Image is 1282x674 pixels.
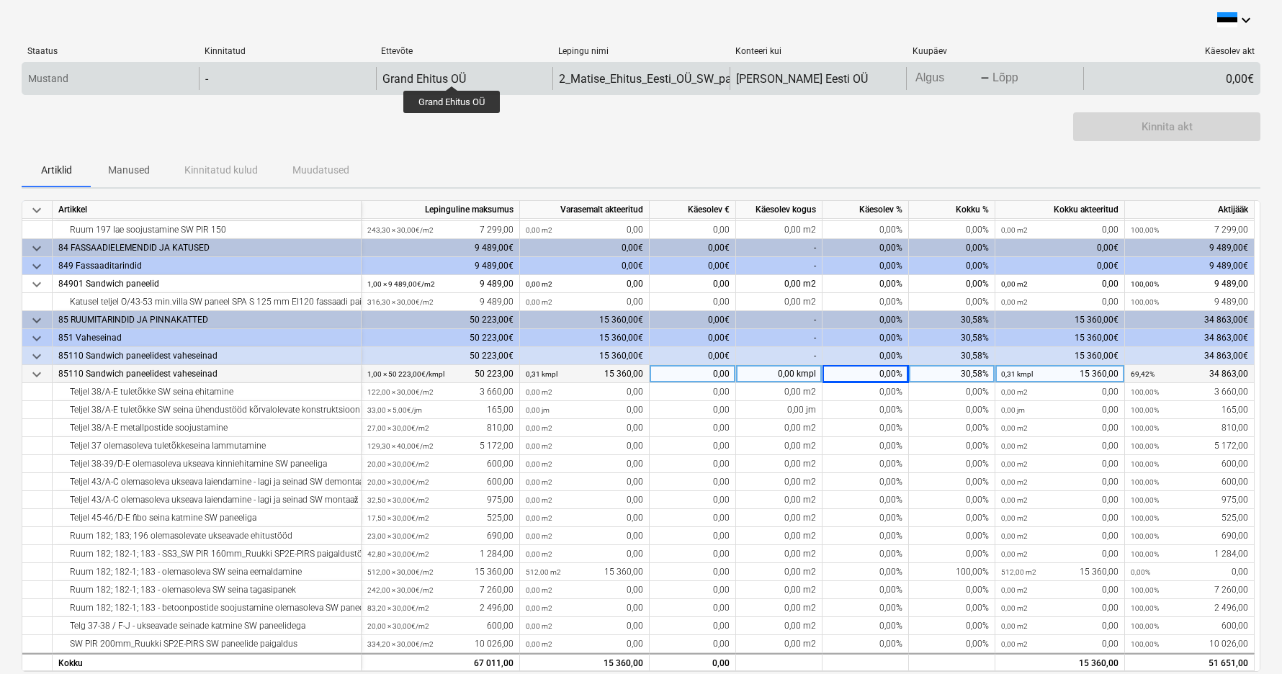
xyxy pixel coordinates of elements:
span: keyboard_arrow_down [28,240,45,257]
small: 100,00% [1131,424,1159,432]
small: 100,00% [1131,388,1159,396]
div: 0,00 m2 [736,527,822,545]
div: 0,00% [909,419,995,437]
small: 0,00 m2 [1001,496,1028,504]
div: Ettevõte [381,46,547,56]
div: 0,00 [1001,545,1119,563]
div: 0,00% [822,329,909,347]
div: 15 360,00 [995,653,1125,671]
small: 0,00 m2 [526,442,552,450]
div: 15 360,00 [367,563,514,581]
small: 0,00 m2 [526,388,552,396]
small: 0,00 m2 [1001,460,1028,468]
div: 0,00% [909,545,995,563]
div: 851 Vaheseinad [58,329,355,347]
small: 0,00 m2 [1001,442,1028,450]
div: 690,00 [1131,527,1248,545]
div: 0,00% [822,239,909,257]
small: 20,00 × 30,00€ / m2 [367,460,429,468]
div: 7 299,00 [367,221,514,239]
div: 810,00 [1131,419,1248,437]
div: 690,00 [367,527,514,545]
div: 0,00 [650,563,736,581]
div: 34 863,00 [1131,365,1248,383]
div: 7 260,00 [1131,581,1248,599]
div: 9 489,00 [1131,275,1248,293]
div: 34 863,00€ [1125,311,1255,329]
div: 0,00% [822,617,909,635]
small: 100,00% [1131,460,1159,468]
div: 0,00% [822,275,909,293]
small: 0,00 m2 [526,532,552,540]
small: 122,00 × 30,00€ / m2 [367,388,434,396]
div: 0,00 [1001,527,1119,545]
small: 100,00% [1131,532,1159,540]
input: Lõpp [990,68,1057,89]
div: - [736,329,822,347]
div: 0,00€ [995,239,1125,257]
small: 512,00 × 30,00€ / m2 [367,568,434,576]
div: Teljel 37 olemasoleva tuletõkkeseina lammutamine [58,437,355,455]
div: 50 223,00€ [362,347,520,365]
div: 0,00 m2 [736,545,822,563]
div: Teljel 38/A-E tuletõkke SW seina ehitamine [58,383,355,401]
div: 0,00% [822,509,909,527]
div: 525,00 [1131,509,1248,527]
div: 0,00 m2 [736,563,822,581]
div: 0,00 [1001,473,1119,491]
span: keyboard_arrow_down [28,330,45,347]
div: 0,00% [822,455,909,473]
small: 0,00 m2 [526,514,552,522]
span: keyboard_arrow_down [28,366,45,383]
small: 33,00 × 5,00€ / jm [367,406,422,414]
div: 7 260,00 [367,581,514,599]
div: 0,00 [1001,509,1119,527]
div: 0,00 m2 [736,275,822,293]
small: 316,30 × 30,00€ / m2 [367,298,434,306]
div: Lepinguline maksumus [362,201,520,219]
div: Kuupäev [913,46,1078,56]
small: 100,00% [1131,280,1159,288]
div: Varasemalt akteeritud [520,201,650,219]
div: 0,00 [1001,491,1119,509]
div: 0,00% [822,635,909,653]
div: 0,00% [822,491,909,509]
small: 17,50 × 30,00€ / m2 [367,514,429,522]
div: 5 172,00 [367,437,514,455]
div: Teljel 43/A-C olemasoleva ukseava laiendamine - lagi ja seinad SW demontaaž [58,473,355,491]
small: 1,00 × 50 223,00€ / kmpl [367,370,444,378]
div: 0,00% [909,239,995,257]
div: 0,00 [526,401,643,419]
div: Grand Ehitus OÜ [382,72,466,86]
div: 0,00% [822,347,909,365]
div: 0,00% [909,473,995,491]
small: 0,00 m2 [526,280,552,288]
small: 0,00 m2 [1001,550,1028,558]
div: - [980,74,990,83]
div: 0,00€ [650,329,736,347]
small: 129,30 × 40,00€ / m2 [367,442,434,450]
div: 5 172,00 [1131,437,1248,455]
div: 15 360,00€ [520,347,650,365]
div: 165,00 [1131,401,1248,419]
div: 1 284,00 [367,545,514,563]
small: 0,00 m2 [1001,226,1028,234]
div: 0,00 [650,473,736,491]
div: Käesolev € [650,201,736,219]
div: Katusel teljel O/43-53 min.villa SW paneel SPA S 125 mm EI120 fassaadi paigaldus [58,293,355,311]
small: 0,00 m2 [526,226,552,234]
small: 0,00 jm [1001,406,1025,414]
div: 0,00 [1001,401,1119,419]
div: Teljel 43/A-C olemasoleva ukseava laiendamine - lagi ja seinad SW montaaž [58,491,355,509]
small: 23,00 × 30,00€ / m2 [367,532,429,540]
div: 0,00 jm [736,401,822,419]
small: 0,31 kmpl [526,370,557,378]
div: 0,00€ [995,257,1125,275]
div: 85 RUUMITARINDID JA PINNAKATTED [58,311,355,329]
div: - [736,257,822,275]
div: 0,00% [822,383,909,401]
div: 3 660,00 [367,383,514,401]
span: keyboard_arrow_down [28,202,45,219]
div: 50 223,00€ [362,311,520,329]
div: Teljel 38-39/D-E olemasoleva ukseava kinniehitamine SW paneeliga [58,455,355,473]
